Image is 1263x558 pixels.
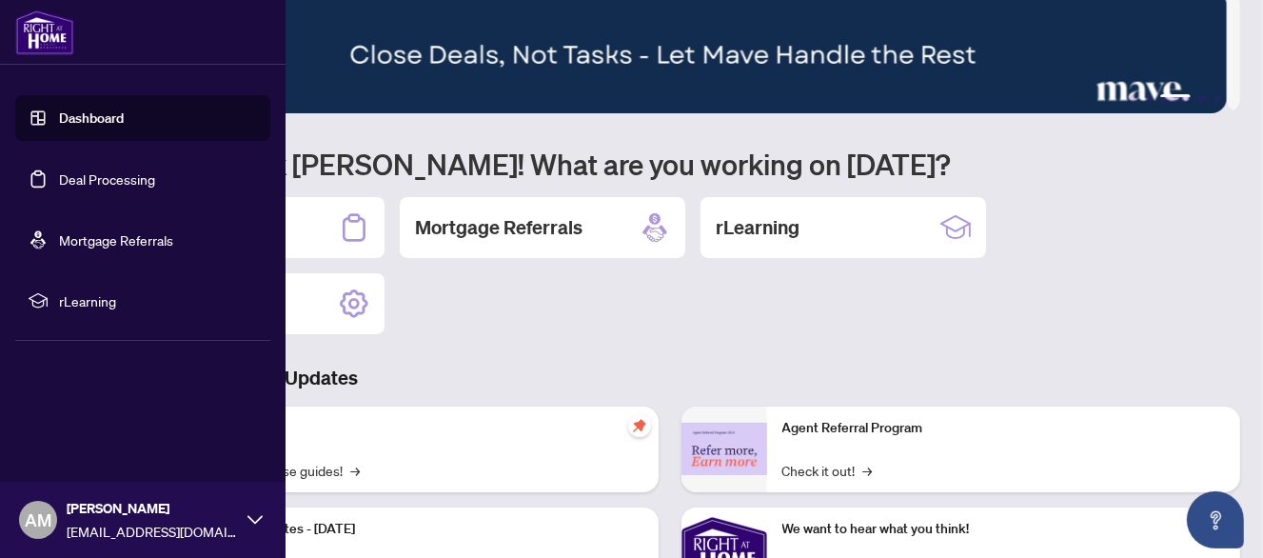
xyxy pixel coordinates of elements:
[782,460,873,481] a: Check it out!→
[628,414,651,437] span: pushpin
[681,423,767,475] img: Agent Referral Program
[200,418,643,439] p: Self-Help
[99,146,1240,182] h1: Welcome back [PERSON_NAME]! What are you working on [DATE]?
[716,214,799,241] h2: rLearning
[863,460,873,481] span: →
[1198,94,1206,102] button: 4
[1145,94,1153,102] button: 2
[782,519,1226,540] p: We want to hear what you think!
[15,10,74,55] img: logo
[59,170,155,188] a: Deal Processing
[59,290,257,311] span: rLearning
[782,418,1226,439] p: Agent Referral Program
[67,498,238,519] span: [PERSON_NAME]
[1187,491,1244,548] button: Open asap
[99,365,1240,391] h3: Brokerage & Industry Updates
[67,521,238,542] span: [EMAIL_ADDRESS][DOMAIN_NAME]
[1130,94,1137,102] button: 1
[415,214,582,241] h2: Mortgage Referrals
[350,460,360,481] span: →
[200,519,643,540] p: Platform Updates - [DATE]
[25,507,51,533] span: AM
[1160,94,1191,102] button: 3
[1214,94,1221,102] button: 5
[59,231,173,249] a: Mortgage Referrals
[59,110,124,127] a: Dashboard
